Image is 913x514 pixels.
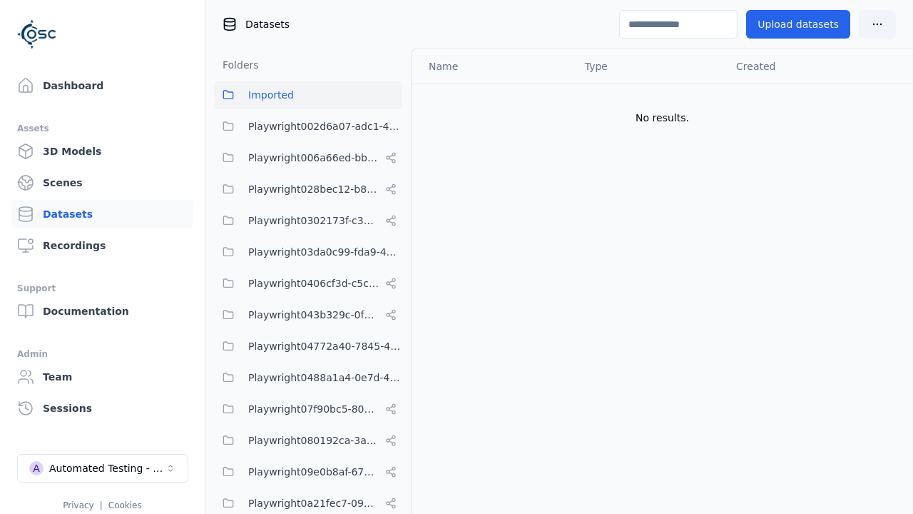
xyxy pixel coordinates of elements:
[214,81,402,109] button: Imported
[214,301,402,329] button: Playwright043b329c-0fea-4eef-a1dd-c1b85d96f68d
[746,10,850,39] button: Upload datasets
[17,14,57,54] img: Logo
[17,454,188,483] button: Select a workspace
[214,206,402,235] button: Playwright0302173f-c313-40eb-a2c1-2f14b0f3806f
[17,120,188,137] div: Assets
[248,338,402,355] span: Playwright04772a40-7845-40f2-bf94-f85d29927f9d
[248,306,379,323] span: Playwright043b329c-0fea-4eef-a1dd-c1b85d96f68d
[214,238,402,266] button: Playwright03da0c99-fda9-4a9e-aae8-21aa8e1fe531
[214,426,402,455] button: Playwright080192ca-3ab8-4170-8689-2c2dffafb10d
[11,168,193,197] a: Scenes
[214,269,402,298] button: Playwright0406cf3d-c5c6-4809-a891-d4d7aaf60441
[17,346,188,363] div: Admin
[11,363,193,391] a: Team
[214,332,402,361] button: Playwright04772a40-7845-40f2-bf94-f85d29927f9d
[214,58,259,72] h3: Folders
[248,432,379,449] span: Playwright080192ca-3ab8-4170-8689-2c2dffafb10d
[214,458,402,486] button: Playwright09e0b8af-6797-487c-9a58-df45af994400
[248,463,379,480] span: Playwright09e0b8af-6797-487c-9a58-df45af994400
[11,71,193,100] a: Dashboard
[100,500,103,510] span: |
[248,400,379,418] span: Playwright07f90bc5-80d1-4d58-862e-051c9f56b799
[725,49,890,84] th: Created
[11,200,193,228] a: Datasets
[214,395,402,423] button: Playwright07f90bc5-80d1-4d58-862e-051c9f56b799
[11,394,193,423] a: Sessions
[248,118,402,135] span: Playwright002d6a07-adc1-4c24-b05e-c31b39d5c727
[214,175,402,203] button: Playwright028bec12-b853-4041-8716-f34111cdbd0b
[11,297,193,326] a: Documentation
[248,86,294,104] span: Imported
[17,280,188,297] div: Support
[49,461,165,475] div: Automated Testing - Playwright
[108,500,142,510] a: Cookies
[245,17,290,31] span: Datasets
[214,143,402,172] button: Playwright006a66ed-bbfa-4b84-a6f2-8b03960da6f1
[412,84,913,152] td: No results.
[573,49,725,84] th: Type
[248,243,402,261] span: Playwright03da0c99-fda9-4a9e-aae8-21aa8e1fe531
[248,275,379,292] span: Playwright0406cf3d-c5c6-4809-a891-d4d7aaf60441
[214,112,402,141] button: Playwright002d6a07-adc1-4c24-b05e-c31b39d5c727
[248,495,379,512] span: Playwright0a21fec7-093e-446e-ac90-feefe60349da
[248,369,402,386] span: Playwright0488a1a4-0e7d-4299-bdea-dd156cc484d6
[11,137,193,166] a: 3D Models
[412,49,573,84] th: Name
[11,231,193,260] a: Recordings
[214,363,402,392] button: Playwright0488a1a4-0e7d-4299-bdea-dd156cc484d6
[29,461,44,475] div: A
[63,500,93,510] a: Privacy
[248,212,379,229] span: Playwright0302173f-c313-40eb-a2c1-2f14b0f3806f
[248,181,379,198] span: Playwright028bec12-b853-4041-8716-f34111cdbd0b
[248,149,379,166] span: Playwright006a66ed-bbfa-4b84-a6f2-8b03960da6f1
